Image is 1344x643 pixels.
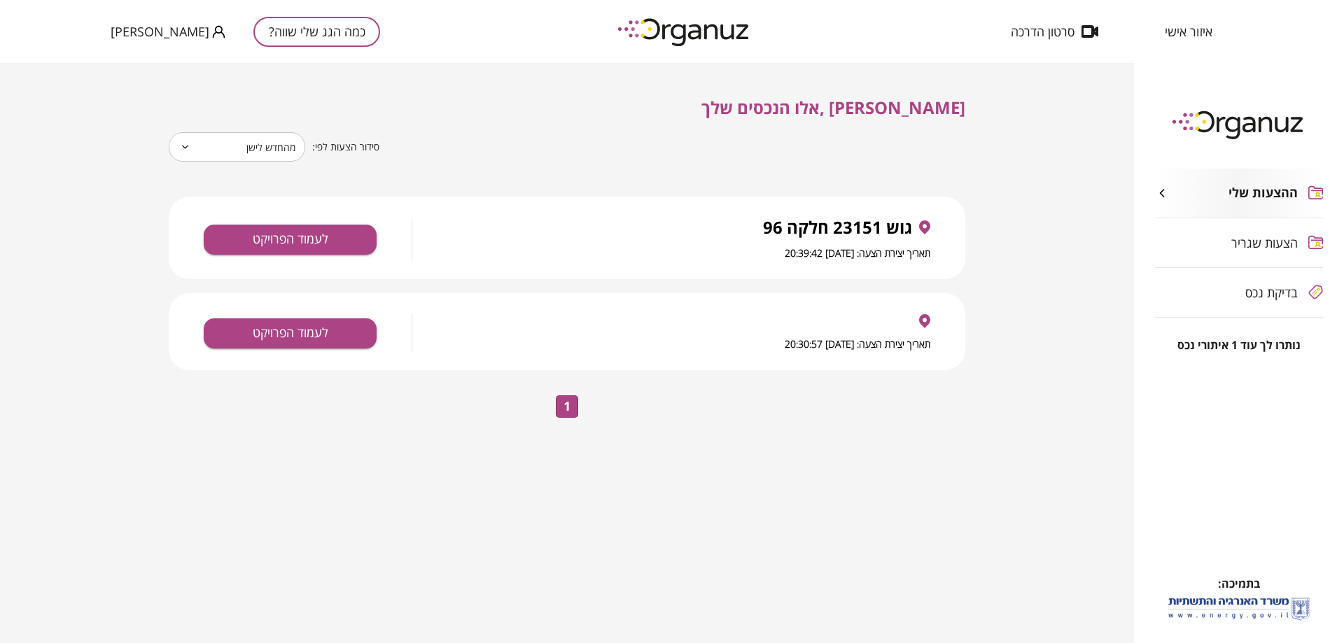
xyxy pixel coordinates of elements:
[253,17,380,47] button: כמה הגג שלי שווה?
[990,24,1119,38] button: סרטון הדרכה
[763,218,912,237] span: גוש 23151 חלקה 96
[111,24,209,38] span: [PERSON_NAME]
[1245,285,1298,299] span: בדיקת נכס
[1011,24,1074,38] span: סרטון הדרכה
[1228,185,1298,201] span: ההצעות שלי
[1231,236,1298,250] span: הצעות שגריר
[1155,169,1323,218] button: ההצעות שלי
[1218,576,1260,591] span: בתמיכה:
[204,318,377,348] button: לעמוד הפרויקט
[111,23,225,41] button: [PERSON_NAME]
[204,225,377,255] button: לעמוד הפרויקט
[312,141,379,154] span: סידור הצעות לפי:
[1162,105,1316,143] img: logo
[1155,218,1323,267] button: הצעות שגריר
[608,13,762,51] img: logo
[1177,339,1301,352] span: נותרו לך עוד 1 איתורי נכס
[1144,24,1233,38] button: איזור אישי
[1165,592,1312,625] img: לוגו משרד האנרגיה
[554,395,580,418] nav: pagination navigation
[785,337,930,351] span: תאריך יצירת הצעה: [DATE] 20:30:57
[169,127,305,167] div: מהחדש לישן
[701,96,965,119] span: [PERSON_NAME] ,אלו הנכסים שלך
[1155,268,1323,317] button: בדיקת נכס
[556,395,578,418] button: page 1
[1165,24,1212,38] span: איזור אישי
[785,246,930,260] span: תאריך יצירת הצעה: [DATE] 20:39:42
